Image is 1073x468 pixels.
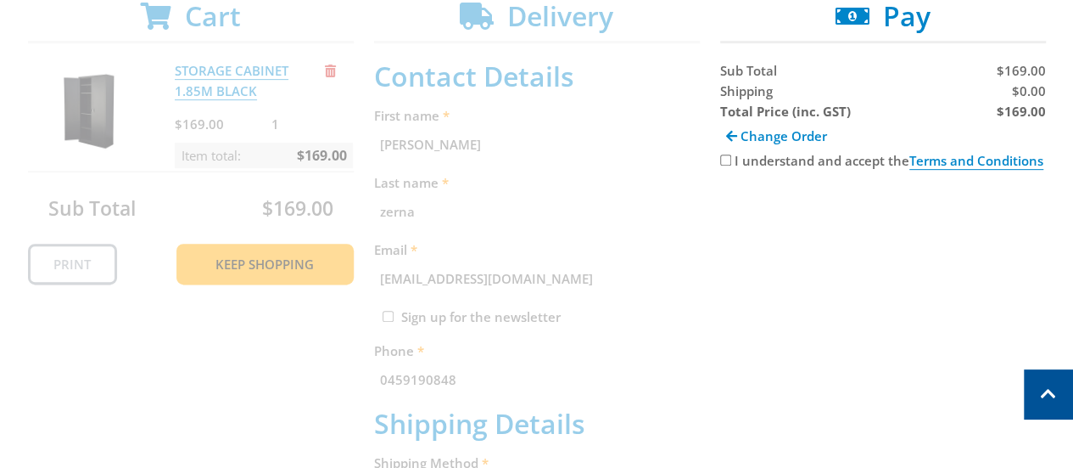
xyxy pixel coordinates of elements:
span: Shipping [720,82,773,99]
a: Change Order [720,121,833,150]
span: $169.00 [996,62,1045,79]
strong: $169.00 [996,103,1045,120]
span: $0.00 [1011,82,1045,99]
a: Terms and Conditions [909,152,1043,170]
input: Please accept the terms and conditions. [720,155,731,166]
strong: Total Price (inc. GST) [720,103,851,120]
span: Change Order [740,127,827,144]
label: I understand and accept the [735,152,1043,170]
span: Sub Total [720,62,777,79]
